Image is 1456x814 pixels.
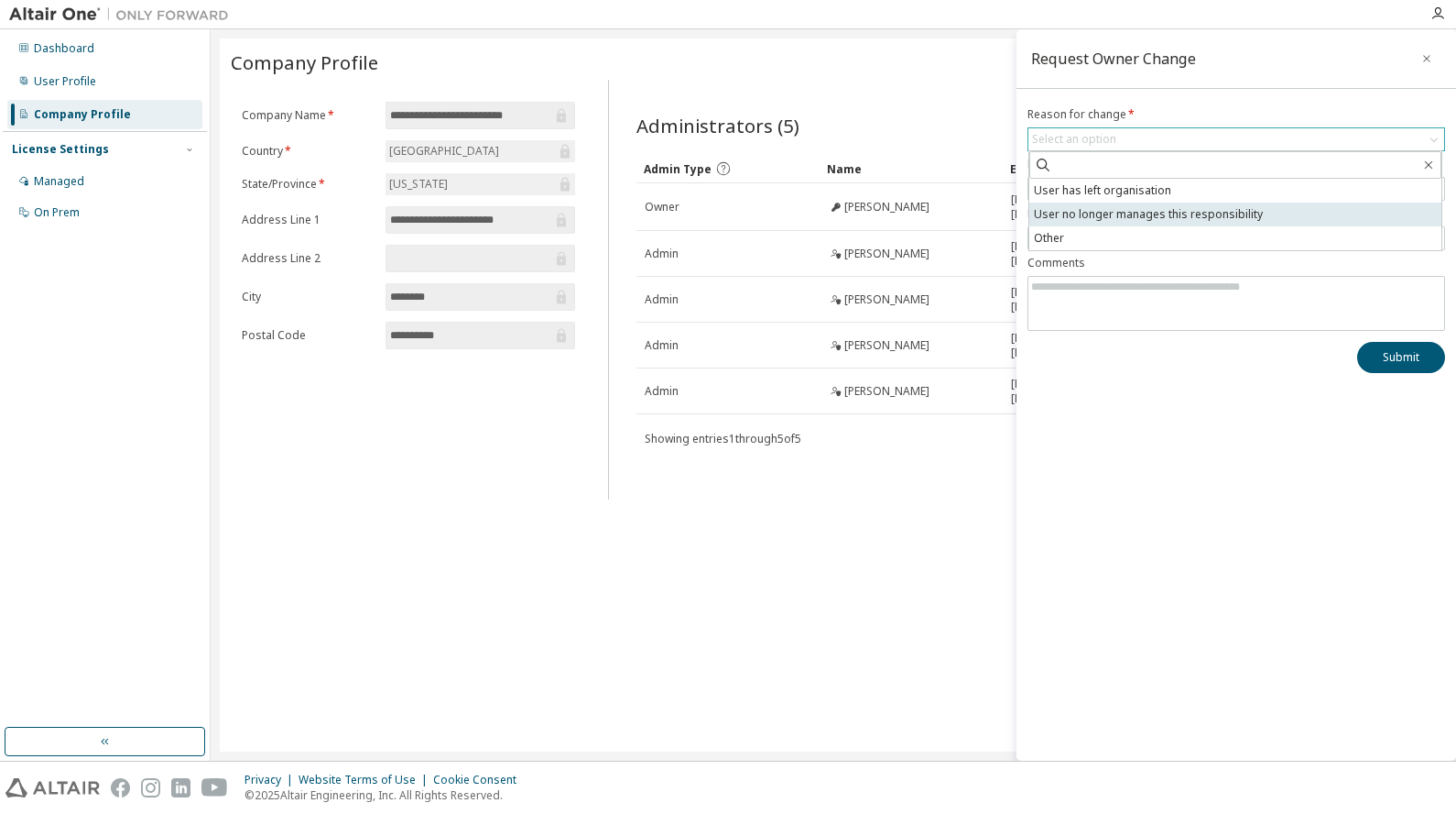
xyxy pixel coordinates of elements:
span: [EMAIL_ADDRESS][DOMAIN_NAME] [1011,239,1178,269]
div: Dashboard [34,41,94,56]
img: instagram.svg [141,778,160,797]
label: State/Province [242,177,375,192]
span: [PERSON_NAME] [844,292,929,307]
span: [PERSON_NAME] [844,384,929,399]
p: © 2025 Altair Engineering, Inc. All Rights Reserved. [244,787,527,803]
label: Postal Code [242,328,375,343]
span: [PERSON_NAME] [844,247,929,261]
span: Administrators (5) [636,113,799,138]
li: User has left organisation [1029,179,1441,203]
li: Other [1029,226,1441,250]
div: On Prem [34,205,80,220]
div: [GEOGRAPHIC_DATA] [386,140,574,162]
span: Admin [645,247,679,261]
div: [GEOGRAPHIC_DATA] [386,141,502,161]
img: youtube.svg [201,778,228,797]
label: Address Line 2 [242,251,375,266]
label: Address Line 1 [242,213,375,227]
div: License Settings [12,142,109,157]
div: [US_STATE] [386,174,451,194]
span: Owner [645,200,679,214]
label: Reason for change [1027,107,1445,122]
div: Select an option [1028,128,1444,150]
img: Altair One [9,5,238,24]
span: [PERSON_NAME] [844,200,929,214]
li: User no longer manages this responsibility [1029,203,1441,226]
span: Admin [645,292,679,307]
span: [PERSON_NAME] [844,338,929,353]
label: Comments [1027,256,1445,270]
span: Showing entries 1 through 5 of 5 [645,431,801,446]
div: Website Terms of Use [299,773,433,787]
div: Privacy [244,773,299,787]
div: Select an option [1032,132,1116,147]
span: [EMAIL_ADDRESS][DOMAIN_NAME] [1011,192,1178,222]
div: Cookie Consent [433,773,527,787]
div: Email [1010,154,1179,183]
label: New Owner Email [1027,157,1445,171]
div: Company Profile [34,107,131,122]
label: Country [242,144,375,159]
label: New Owner Name [1027,206,1445,221]
span: Company Profile [231,49,378,75]
span: Admin Type [644,161,712,177]
div: [US_STATE] [386,173,574,195]
label: Company Name [242,108,375,123]
div: Name [827,154,995,183]
label: City [242,290,375,304]
img: linkedin.svg [171,778,190,797]
img: altair_logo.svg [5,778,100,797]
div: Request Owner Change [1031,51,1196,66]
div: User Profile [34,74,96,89]
span: Admin [645,338,679,353]
span: [EMAIL_ADDRESS][DOMAIN_NAME] [1011,331,1178,360]
span: Admin [645,384,679,399]
button: Submit [1357,342,1445,373]
span: [EMAIL_ADDRESS][DOMAIN_NAME] [1011,377,1178,406]
div: Managed [34,174,84,189]
img: facebook.svg [111,778,130,797]
span: [EMAIL_ADDRESS][DOMAIN_NAME] [1011,285,1178,314]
